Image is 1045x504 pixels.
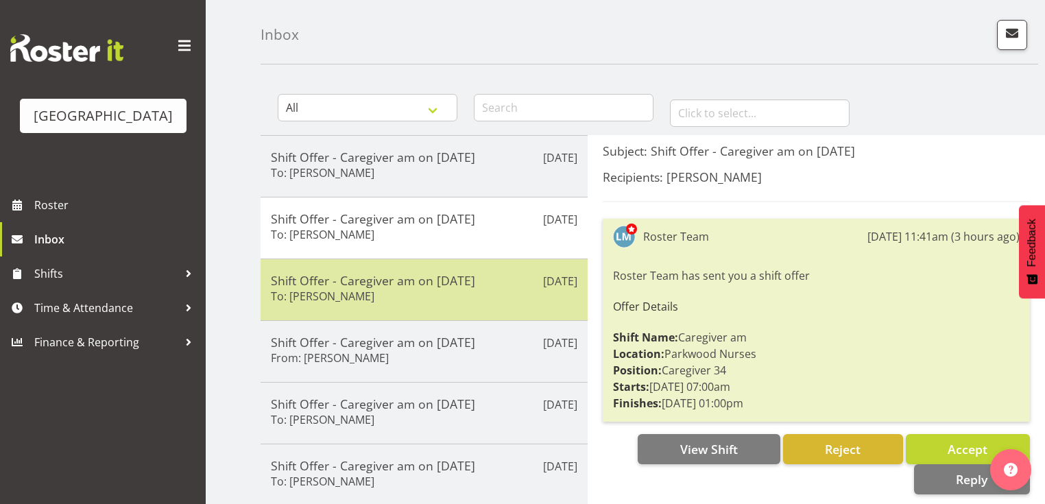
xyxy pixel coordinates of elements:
p: [DATE] [543,458,577,475]
span: Accept [948,441,987,457]
input: Search [474,94,653,121]
h6: From: [PERSON_NAME] [271,351,389,365]
h5: Shift Offer - Caregiver am on [DATE] [271,149,577,165]
p: [DATE] [543,149,577,166]
img: help-xxl-2.png [1004,463,1018,477]
h5: Recipients: [PERSON_NAME] [603,169,1030,184]
p: [DATE] [543,273,577,289]
h6: To: [PERSON_NAME] [271,475,374,488]
div: Roster Team has sent you a shift offer Caregiver am Parkwood Nurses Caregiver 34 [DATE] 07:00am [... [613,264,1020,415]
button: Accept [906,434,1030,464]
span: Shifts [34,263,178,284]
span: View Shift [680,441,738,457]
button: Reject [783,434,903,464]
span: Time & Attendance [34,298,178,318]
h5: Shift Offer - Caregiver am on [DATE] [271,211,577,226]
strong: Position: [613,363,662,378]
img: Rosterit website logo [10,34,123,62]
button: View Shift [638,434,780,464]
span: Feedback [1026,219,1038,267]
h6: To: [PERSON_NAME] [271,166,374,180]
div: Roster Team [643,228,709,245]
div: [GEOGRAPHIC_DATA] [34,106,173,126]
h6: To: [PERSON_NAME] [271,289,374,303]
span: Roster [34,195,199,215]
h5: Shift Offer - Caregiver am on [DATE] [271,273,577,288]
p: [DATE] [543,211,577,228]
img: lesley-mckenzie127.jpg [613,226,635,248]
span: Reject [825,441,861,457]
p: [DATE] [543,396,577,413]
p: [DATE] [543,335,577,351]
span: Reply [956,471,987,488]
h5: Shift Offer - Caregiver am on [DATE] [271,458,577,473]
button: Feedback - Show survey [1019,205,1045,298]
strong: Location: [613,346,664,361]
span: Finance & Reporting [34,332,178,352]
span: Inbox [34,229,199,250]
strong: Shift Name: [613,330,678,345]
div: [DATE] 11:41am (3 hours ago) [867,228,1020,245]
input: Click to select... [670,99,850,127]
strong: Starts: [613,379,649,394]
h5: Shift Offer - Caregiver am on [DATE] [271,335,577,350]
h5: Subject: Shift Offer - Caregiver am on [DATE] [603,143,1030,158]
strong: Finishes: [613,396,662,411]
h5: Shift Offer - Caregiver am on [DATE] [271,396,577,411]
h6: To: [PERSON_NAME] [271,228,374,241]
button: Reply [914,464,1030,494]
h4: Inbox [261,27,299,43]
h6: Offer Details [613,300,1020,313]
h6: To: [PERSON_NAME] [271,413,374,427]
